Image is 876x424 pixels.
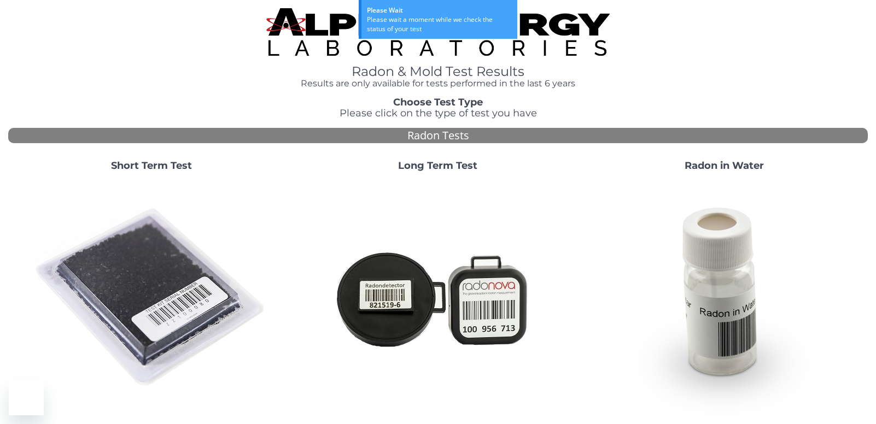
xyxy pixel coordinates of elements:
img: ShortTerm.jpg [34,180,269,415]
img: TightCrop.jpg [266,8,610,56]
div: Radon Tests [8,128,868,144]
h4: Results are only available for tests performed in the last 6 years [266,79,610,89]
div: Please wait a moment while we check the status of your test [367,15,512,33]
img: Radtrak2vsRadtrak3.jpg [320,180,556,415]
span: Please click on the type of test you have [340,107,537,119]
strong: Long Term Test [398,160,477,172]
strong: Choose Test Type [393,96,483,108]
strong: Short Term Test [111,160,192,172]
img: RadoninWater.jpg [607,180,842,415]
iframe: Button to launch messaging window [9,380,44,415]
strong: Radon in Water [685,160,764,172]
div: Please Wait [367,5,512,15]
h1: Radon & Mold Test Results [266,64,610,79]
